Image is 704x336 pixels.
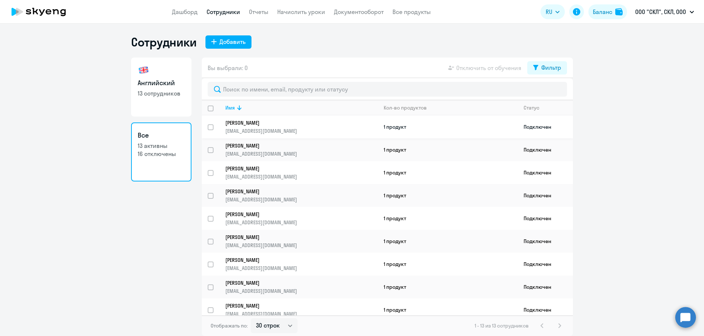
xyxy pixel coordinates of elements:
[225,196,377,203] p: [EMAIL_ADDRESS][DOMAIN_NAME]
[225,104,235,111] div: Имя
[588,4,627,19] button: Балансbalance
[225,288,377,294] p: [EMAIL_ADDRESS][DOMAIN_NAME]
[518,207,573,230] td: Подключен
[225,265,377,271] p: [EMAIL_ADDRESS][DOMAIN_NAME]
[225,257,367,263] p: [PERSON_NAME]
[225,188,377,203] a: [PERSON_NAME][EMAIL_ADDRESS][DOMAIN_NAME]
[518,230,573,253] td: Подключен
[615,8,623,15] img: balance
[225,211,367,218] p: [PERSON_NAME]
[378,253,518,276] td: 1 продукт
[225,173,377,180] p: [EMAIL_ADDRESS][DOMAIN_NAME]
[393,8,431,15] a: Все продукты
[518,161,573,184] td: Подключен
[172,8,198,15] a: Дашборд
[518,298,573,321] td: Подключен
[225,219,377,226] p: [EMAIL_ADDRESS][DOMAIN_NAME]
[138,78,185,88] h3: Английский
[635,7,686,16] p: ООО "СКЛ", СКЛ, ООО
[138,131,185,140] h3: Все
[225,119,377,134] a: [PERSON_NAME][EMAIL_ADDRESS][DOMAIN_NAME]
[138,150,185,158] p: 16 отключены
[131,122,191,181] a: Все13 активны16 отключены
[131,35,197,49] h1: Сотрудники
[384,104,427,111] div: Кол-во продуктов
[225,188,367,195] p: [PERSON_NAME]
[541,4,565,19] button: RU
[249,8,268,15] a: Отчеты
[225,142,367,149] p: [PERSON_NAME]
[518,138,573,161] td: Подключен
[541,63,561,72] div: Фильтр
[378,207,518,230] td: 1 продукт
[225,142,377,157] a: [PERSON_NAME][EMAIL_ADDRESS][DOMAIN_NAME]
[546,7,552,16] span: RU
[334,8,384,15] a: Документооборот
[384,104,517,111] div: Кол-во продуктов
[277,8,325,15] a: Начислить уроки
[211,322,248,329] span: Отображать по:
[225,165,377,180] a: [PERSON_NAME][EMAIL_ADDRESS][DOMAIN_NAME]
[378,230,518,253] td: 1 продукт
[518,115,573,138] td: Подключен
[518,253,573,276] td: Подключен
[225,311,377,317] p: [EMAIL_ADDRESS][DOMAIN_NAME]
[225,165,367,172] p: [PERSON_NAME]
[225,257,377,271] a: [PERSON_NAME][EMAIL_ADDRESS][DOMAIN_NAME]
[225,242,377,249] p: [EMAIL_ADDRESS][DOMAIN_NAME]
[593,7,612,16] div: Баланс
[225,302,367,309] p: [PERSON_NAME]
[475,322,529,329] span: 1 - 13 из 13 сотрудников
[205,35,251,49] button: Добавить
[378,276,518,298] td: 1 продукт
[527,61,567,75] button: Фильтр
[225,211,377,226] a: [PERSON_NAME][EMAIL_ADDRESS][DOMAIN_NAME]
[378,138,518,161] td: 1 продукт
[138,89,185,97] p: 13 сотрудников
[208,82,567,97] input: Поиск по имени, email, продукту или статусу
[378,115,518,138] td: 1 продукт
[631,3,698,21] button: ООО "СКЛ", СКЛ, ООО
[138,142,185,150] p: 13 активны
[225,150,377,157] p: [EMAIL_ADDRESS][DOMAIN_NAME]
[131,58,191,117] a: Английский13 сотрудников
[208,63,248,72] span: Вы выбрали: 0
[219,37,246,46] div: Добавить
[378,184,518,207] td: 1 продукт
[225,128,377,134] p: [EMAIL_ADDRESS][DOMAIN_NAME]
[378,298,518,321] td: 1 продукт
[138,64,149,76] img: english
[524,104,539,111] div: Статус
[225,280,367,286] p: [PERSON_NAME]
[207,8,240,15] a: Сотрудники
[225,234,377,249] a: [PERSON_NAME][EMAIL_ADDRESS][DOMAIN_NAME]
[225,280,377,294] a: [PERSON_NAME][EMAIL_ADDRESS][DOMAIN_NAME]
[518,276,573,298] td: Подключен
[524,104,573,111] div: Статус
[378,161,518,184] td: 1 продукт
[225,119,367,126] p: [PERSON_NAME]
[225,104,377,111] div: Имя
[225,302,377,317] a: [PERSON_NAME][EMAIL_ADDRESS][DOMAIN_NAME]
[225,234,367,240] p: [PERSON_NAME]
[518,184,573,207] td: Подключен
